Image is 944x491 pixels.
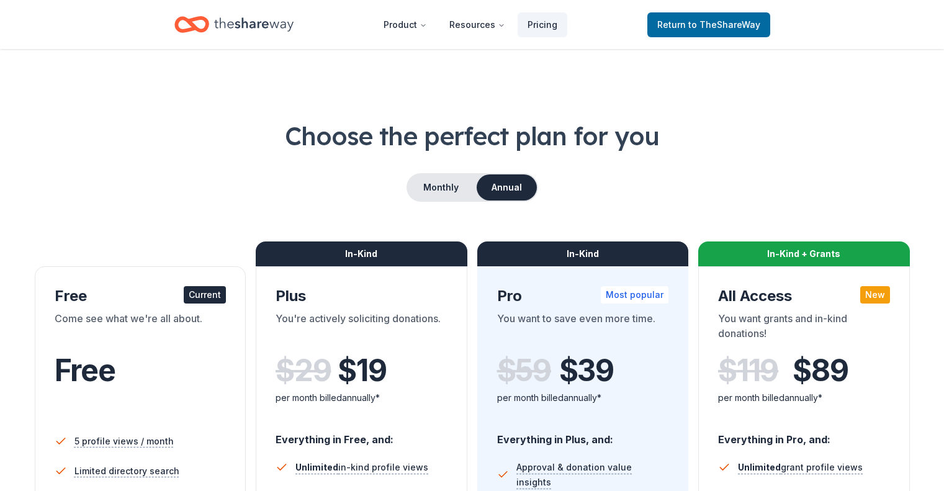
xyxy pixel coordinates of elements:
[276,390,447,405] div: per month billed annually*
[30,119,914,153] h1: Choose the perfect plan for you
[295,462,338,472] span: Unlimited
[718,286,890,306] div: All Access
[647,12,770,37] a: Returnto TheShareWay
[408,174,474,200] button: Monthly
[184,286,226,304] div: Current
[55,352,115,389] span: Free
[497,390,669,405] div: per month billed annually*
[688,19,760,30] span: to TheShareWay
[174,10,294,39] a: Home
[559,353,614,388] span: $ 39
[497,286,669,306] div: Pro
[698,241,910,266] div: In-Kind + Grants
[793,353,848,388] span: $ 89
[74,434,174,449] span: 5 profile views / month
[860,286,890,304] div: New
[477,241,689,266] div: In-Kind
[256,241,467,266] div: In-Kind
[497,311,669,346] div: You want to save even more time.
[516,460,668,490] span: Approval & donation value insights
[276,286,447,306] div: Plus
[439,12,515,37] button: Resources
[276,311,447,346] div: You're actively soliciting donations.
[276,421,447,448] div: Everything in Free, and:
[718,390,890,405] div: per month billed annually*
[718,421,890,448] div: Everything in Pro, and:
[518,12,567,37] a: Pricing
[374,12,437,37] button: Product
[601,286,668,304] div: Most popular
[374,10,567,39] nav: Main
[295,462,428,472] span: in-kind profile views
[55,286,227,306] div: Free
[718,311,890,346] div: You want grants and in-kind donations!
[738,462,863,472] span: grant profile views
[497,421,669,448] div: Everything in Plus, and:
[74,464,179,479] span: Limited directory search
[738,462,781,472] span: Unlimited
[338,353,386,388] span: $ 19
[657,17,760,32] span: Return
[55,311,227,346] div: Come see what we're all about.
[477,174,537,200] button: Annual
